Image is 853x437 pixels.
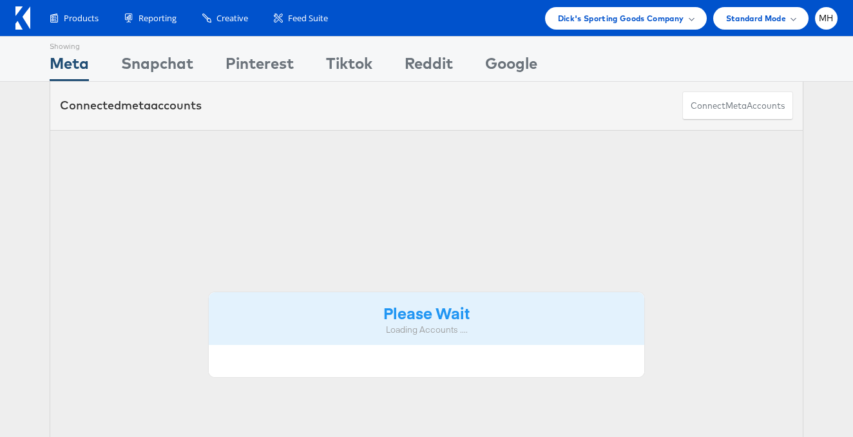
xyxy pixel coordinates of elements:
[50,37,89,52] div: Showing
[139,12,177,24] span: Reporting
[60,97,202,114] div: Connected accounts
[64,12,99,24] span: Products
[405,52,453,81] div: Reddit
[216,12,248,24] span: Creative
[326,52,372,81] div: Tiktok
[725,100,747,112] span: meta
[558,12,684,25] span: Dick's Sporting Goods Company
[819,14,834,23] span: MH
[121,52,193,81] div: Snapchat
[726,12,786,25] span: Standard Mode
[50,52,89,81] div: Meta
[218,324,635,336] div: Loading Accounts ....
[682,91,793,120] button: ConnectmetaAccounts
[288,12,328,24] span: Feed Suite
[383,302,470,323] strong: Please Wait
[225,52,294,81] div: Pinterest
[121,98,151,113] span: meta
[485,52,537,81] div: Google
